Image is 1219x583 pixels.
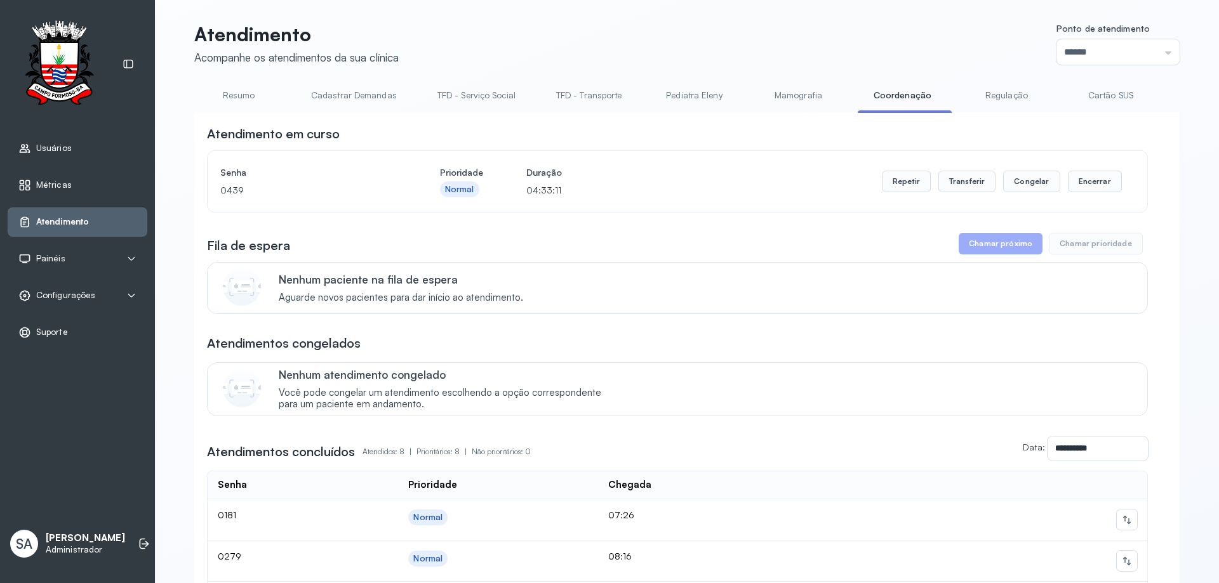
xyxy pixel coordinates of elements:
button: Repetir [882,171,931,192]
a: Pediatra Eleny [649,85,738,106]
a: Usuários [18,142,137,155]
h3: Fila de espera [207,237,290,254]
h4: Duração [526,164,562,181]
a: Métricas [18,179,137,192]
span: Usuários [36,143,72,154]
button: Chamar próximo [959,233,1042,254]
span: Métricas [36,180,72,190]
img: Imagem de CalloutCard [223,369,261,407]
h3: Atendimento em curso [207,125,340,143]
button: Congelar [1003,171,1060,192]
h3: Atendimentos congelados [207,334,361,352]
span: | [465,447,467,456]
span: Atendimento [36,216,89,227]
p: Atendidos: 8 [363,443,416,461]
h4: Prioridade [440,164,483,181]
img: Logotipo do estabelecimento [13,20,105,108]
div: Chegada [608,479,651,491]
a: Atendimento [18,216,137,228]
button: Encerrar [1068,171,1122,192]
span: Configurações [36,290,95,301]
h3: Atendimentos concluídos [207,443,355,461]
a: Cadastrar Demandas [298,85,410,106]
h4: Senha [220,164,397,181]
span: Aguarde novos pacientes para dar início ao atendimento. [279,292,523,304]
span: Painéis [36,253,65,264]
span: | [410,447,411,456]
p: Atendimento [194,23,399,46]
div: Normal [445,184,474,195]
span: Ponto de atendimento [1056,23,1150,34]
span: 0181 [218,509,236,520]
p: Prioritários: 8 [416,443,472,461]
span: Você pode congelar um atendimento escolhendo a opção correspondente para um paciente em andamento. [279,387,615,411]
a: Resumo [194,85,283,106]
p: [PERSON_NAME] [46,532,125,544]
p: 04:33:11 [526,181,562,199]
span: 08:16 [608,551,632,561]
a: Cartão SUS [1066,85,1155,106]
div: Senha [218,479,247,491]
a: Mamografia [754,85,843,106]
div: Normal [413,512,443,523]
img: Imagem de CalloutCard [223,268,261,306]
span: 07:26 [608,509,634,520]
div: Acompanhe os atendimentos da sua clínica [194,51,399,64]
button: Transferir [938,171,996,192]
span: Suporte [36,327,68,337]
a: Regulação [962,85,1051,106]
div: Prioridade [408,479,457,491]
a: TFD - Serviço Social [425,85,528,106]
p: Administrador [46,544,125,555]
label: Data: [1023,442,1045,452]
p: Nenhum paciente na fila de espera [279,273,523,286]
a: TFD - Transporte [543,85,635,106]
button: Chamar prioridade [1049,233,1143,254]
div: Normal [413,553,443,564]
span: 0279 [218,551,241,561]
p: Nenhum atendimento congelado [279,368,615,381]
p: Não prioritários: 0 [472,443,531,461]
p: 0439 [220,181,397,199]
a: Coordenação [858,85,947,106]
